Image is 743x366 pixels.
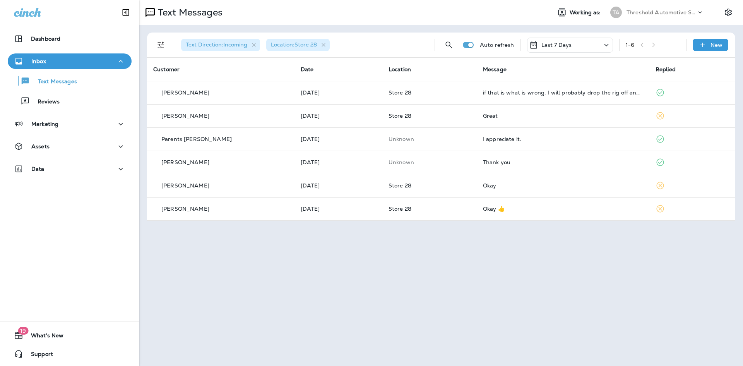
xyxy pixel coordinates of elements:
p: [PERSON_NAME] [161,113,209,119]
span: 19 [18,327,28,335]
p: Threshold Automotive Service dba Grease Monkey [627,9,696,15]
p: Auto refresh [480,42,514,48]
span: Customer [153,66,180,73]
p: Parents [PERSON_NAME] [161,136,232,142]
span: Store 28 [389,89,411,96]
p: Sep 5, 2025 01:13 PM [301,136,376,142]
div: Okay [483,182,643,189]
p: New [710,42,722,48]
p: This customer does not have a last location and the phone number they messaged is not assigned to... [389,136,471,142]
button: 19What's New [8,328,132,343]
p: This customer does not have a last location and the phone number they messaged is not assigned to... [389,159,471,165]
button: Marketing [8,116,132,132]
div: Location:Store 28 [266,39,330,51]
span: Store 28 [389,112,411,119]
div: Text Direction:Incoming [181,39,260,51]
button: Filters [153,37,169,53]
button: Collapse Sidebar [115,5,137,20]
button: Assets [8,139,132,154]
button: Reviews [8,93,132,109]
p: [PERSON_NAME] [161,182,209,189]
div: Okay 👍 [483,206,643,212]
p: Sep 5, 2025 01:01 PM [301,159,376,165]
button: Support [8,346,132,362]
div: 1 - 6 [626,42,634,48]
button: Search Messages [441,37,457,53]
p: [PERSON_NAME] [161,206,209,212]
div: I appreciate it. [483,136,643,142]
span: Date [301,66,314,73]
p: Sep 5, 2025 12:43 PM [301,182,376,189]
div: Thank you [483,159,643,165]
p: Last 7 Days [541,42,572,48]
p: Sep 5, 2025 12:32 PM [301,206,376,212]
p: Assets [31,143,50,149]
span: What's New [23,332,63,342]
button: Settings [721,5,735,19]
button: Dashboard [8,31,132,46]
button: Data [8,161,132,177]
p: Data [31,166,45,172]
p: Reviews [30,98,60,106]
p: Dashboard [31,36,60,42]
span: Text Direction : Incoming [186,41,247,48]
span: Store 28 [389,182,411,189]
p: [PERSON_NAME] [161,89,209,96]
div: if that is what is wrong. I will probably drop the rig off and come back for it closer to 5 if th... [483,89,643,96]
p: Sep 8, 2025 12:52 PM [301,113,376,119]
p: [PERSON_NAME] [161,159,209,165]
span: Message [483,66,507,73]
div: Great [483,113,643,119]
span: Support [23,351,53,360]
span: Store 28 [389,205,411,212]
p: Text Messages [30,78,77,86]
p: Marketing [31,121,58,127]
span: Working as: [570,9,603,16]
p: Inbox [31,58,46,64]
button: Text Messages [8,73,132,89]
p: Sep 8, 2025 02:32 PM [301,89,376,96]
span: Location [389,66,411,73]
span: Replied [656,66,676,73]
button: Inbox [8,53,132,69]
span: Location : Store 28 [271,41,317,48]
p: Text Messages [155,7,223,18]
div: TA [610,7,622,18]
